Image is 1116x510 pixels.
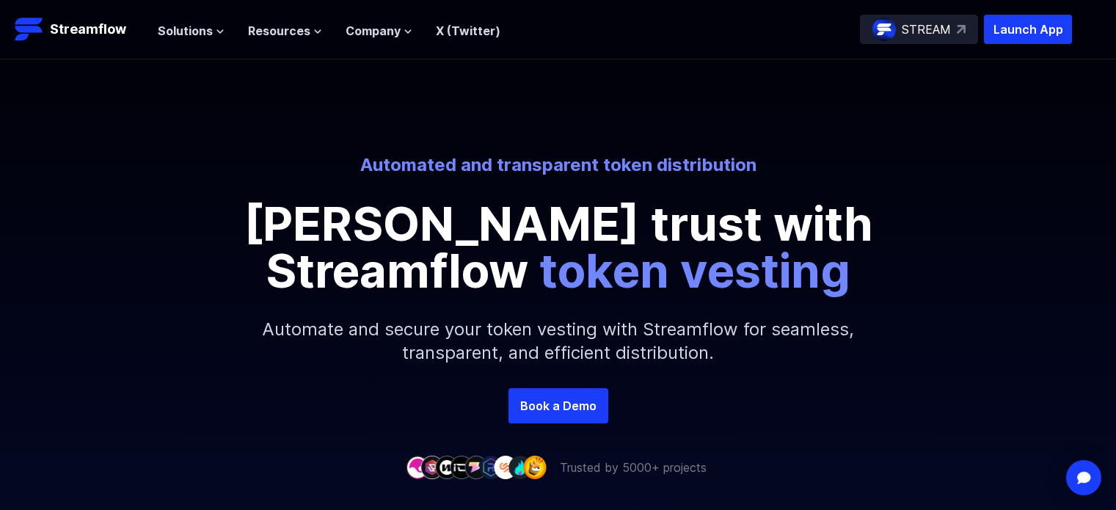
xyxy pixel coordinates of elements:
[435,456,459,478] img: company-3
[248,22,310,40] span: Resources
[158,22,213,40] span: Solutions
[228,200,889,294] p: [PERSON_NAME] trust with Streamflow
[539,242,850,299] span: token vesting
[494,456,517,478] img: company-7
[406,456,429,478] img: company-1
[479,456,503,478] img: company-6
[523,456,547,478] img: company-9
[872,18,896,41] img: streamflow-logo-circle.png
[15,15,143,44] a: Streamflow
[1066,460,1101,495] div: Open Intercom Messenger
[436,23,500,38] a: X (Twitter)
[957,25,966,34] img: top-right-arrow.svg
[248,22,322,40] button: Resources
[152,153,965,177] p: Automated and transparent token distribution
[450,456,473,478] img: company-4
[50,19,126,40] p: Streamflow
[508,456,532,478] img: company-8
[346,22,401,40] span: Company
[560,459,707,476] p: Trusted by 5000+ projects
[420,456,444,478] img: company-2
[243,294,874,388] p: Automate and secure your token vesting with Streamflow for seamless, transparent, and efficient d...
[902,21,951,38] p: STREAM
[860,15,978,44] a: STREAM
[158,22,225,40] button: Solutions
[984,15,1072,44] button: Launch App
[508,388,608,423] a: Book a Demo
[15,15,44,44] img: Streamflow Logo
[464,456,488,478] img: company-5
[346,22,412,40] button: Company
